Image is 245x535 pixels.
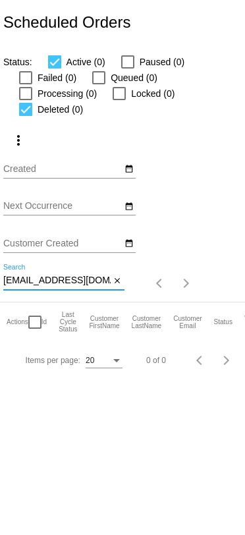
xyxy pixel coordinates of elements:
[173,270,200,296] button: Next page
[11,132,26,148] mat-icon: more_vert
[59,311,77,333] button: Change sorting for LastProcessingCycleId
[131,86,175,101] span: Locked (0)
[124,164,134,175] mat-icon: date_range
[214,318,232,326] button: Change sorting for Status
[146,356,166,365] div: 0 of 0
[7,302,28,342] mat-header-cell: Actions
[132,315,162,329] button: Change sorting for CustomerLastName
[124,202,134,212] mat-icon: date_range
[89,315,119,329] button: Change sorting for CustomerFirstName
[38,101,83,117] span: Deleted (0)
[3,239,122,249] input: Customer Created
[187,347,213,374] button: Previous page
[26,356,80,365] div: Items per page:
[147,270,173,296] button: Previous page
[113,276,122,287] mat-icon: close
[3,164,122,175] input: Created
[3,13,130,32] h2: Scheduled Orders
[86,356,122,366] mat-select: Items per page:
[213,347,240,374] button: Next page
[3,275,111,286] input: Search
[38,70,76,86] span: Failed (0)
[111,274,124,288] button: Clear
[41,318,47,326] button: Change sorting for Id
[173,315,202,329] button: Change sorting for CustomerEmail
[111,70,157,86] span: Queued (0)
[124,239,134,249] mat-icon: date_range
[86,356,94,365] span: 20
[140,54,184,70] span: Paused (0)
[67,54,105,70] span: Active (0)
[3,201,122,211] input: Next Occurrence
[3,57,32,67] span: Status:
[38,86,97,101] span: Processing (0)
